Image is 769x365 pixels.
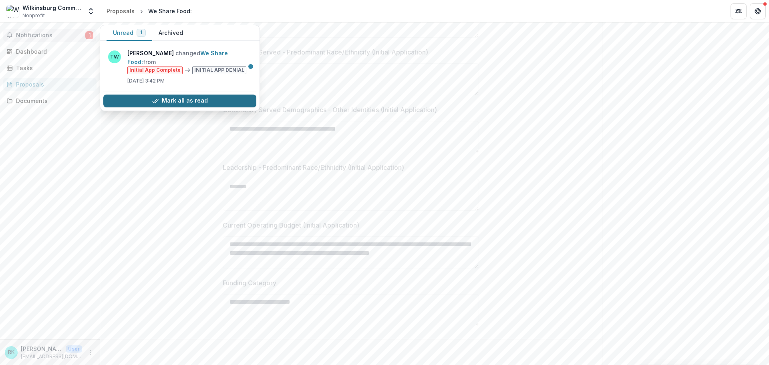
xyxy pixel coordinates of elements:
p: changed from [127,49,252,74]
div: Dashboard [16,47,90,56]
button: Get Help [750,3,766,19]
a: Tasks [3,61,97,75]
div: Proposals [16,80,90,89]
div: Documents [16,97,90,105]
p: Funding Category [223,278,276,288]
a: Dashboard [3,45,97,58]
a: Proposals [3,78,97,91]
nav: breadcrumb [103,5,195,17]
p: [EMAIL_ADDRESS][DOMAIN_NAME] [21,353,82,360]
button: Open entity switcher [85,3,97,19]
p: Community Served - Predominant Race/Ethnicity (Initial Application) [223,47,428,57]
button: Mark all as read [103,95,256,107]
p: [PERSON_NAME] [21,345,62,353]
div: Ruth Kittner [8,350,14,355]
p: Leadership - Predominant Race/Ethnicity (Initial Application) [223,163,404,172]
div: We Share Food: [148,7,192,15]
p: User [66,345,82,353]
a: Proposals [103,5,138,17]
img: Wilkinsburg Community Ministry [6,5,19,18]
p: Community Served Demographics - Other Identities (Initial Application) [223,105,437,115]
button: More [85,348,95,357]
button: Partners [731,3,747,19]
button: Unread [107,25,152,41]
button: Notifications1 [3,29,97,42]
div: Tasks [16,64,90,72]
span: Notifications [16,32,85,39]
span: 1 [140,30,142,35]
div: Proposals [107,7,135,15]
span: 1 [85,31,93,39]
a: We Share Food: [127,50,228,65]
div: Wilkinsburg Community Ministry [22,4,82,12]
button: Archived [152,25,189,41]
span: Nonprofit [22,12,45,19]
a: Documents [3,94,97,107]
p: Current Operating Budget (Initial Application) [223,220,359,230]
